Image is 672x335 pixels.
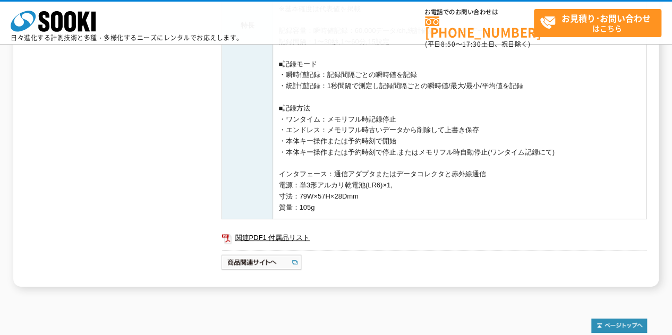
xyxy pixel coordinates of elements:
span: 17:30 [462,39,481,49]
img: トップページへ [591,319,647,333]
img: 商品関連サイトへ [222,254,303,271]
a: お見積り･お問い合わせはこちら [534,9,661,37]
strong: お見積り･お問い合わせ [562,12,651,24]
span: (平日 ～ 土日、祝日除く) [425,39,530,49]
a: 関連PDF1 付属品リスト [222,231,647,245]
span: 8:50 [441,39,456,49]
span: お電話でのお問い合わせは [425,9,534,15]
a: [PHONE_NUMBER] [425,16,534,38]
p: 日々進化する計測技術と多種・多様化するニーズにレンタルでお応えします。 [11,35,243,41]
span: はこちら [540,10,661,36]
